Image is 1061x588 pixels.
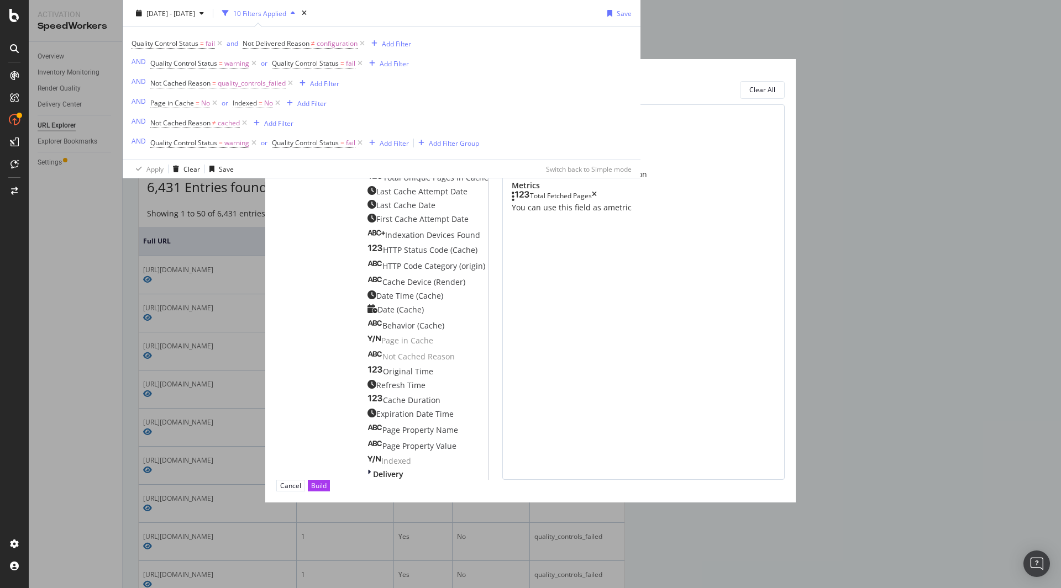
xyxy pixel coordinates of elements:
[346,56,355,71] span: fail
[512,114,775,125] div: Dimensions
[340,138,344,147] span: =
[383,245,477,255] span: HTTP Status Code (Cache)
[382,425,458,435] span: Page Property Name
[382,441,456,451] span: Page Property Value
[376,380,426,390] span: Refresh Time
[373,469,403,479] span: Delivery
[150,59,217,68] span: Quality Control Status
[592,191,597,202] div: times
[264,118,293,128] div: Add Filter
[512,125,775,136] div: Full URLtimes
[218,76,286,91] span: quality_controls_failed
[146,164,164,173] div: Apply
[376,186,468,197] span: Last Cache Attempt Date
[382,39,411,48] div: Add Filter
[212,118,216,128] span: ≠
[150,98,194,108] span: Page in Cache
[311,481,327,490] div: Build
[512,158,775,169] div: Not Cached Reasontimes
[311,39,315,48] span: ≠
[382,261,485,271] span: HTTP Code Category (origin)
[276,480,305,491] button: Cancel
[377,304,424,315] span: Date (Cache)
[376,409,454,419] span: Expiration Date Time
[380,138,409,147] div: Add Filter
[429,138,479,147] div: Add Filter Group
[1023,550,1050,577] div: Open Intercom Messenger
[265,59,796,502] div: modal
[259,98,262,108] span: =
[233,98,257,108] span: Indexed
[183,164,200,173] div: Clear
[512,147,775,158] div: Page in Cachetimes
[297,98,327,108] div: Add Filter
[512,136,775,147] div: Indexedtimes
[317,36,358,51] span: configuration
[261,138,267,147] div: or
[132,57,146,66] div: AND
[383,366,433,377] span: Original Time
[300,8,309,19] div: times
[224,56,249,71] span: warning
[132,39,198,48] span: Quality Control Status
[222,98,228,108] div: or
[264,96,273,111] span: No
[150,118,211,128] span: Not Cached Reason
[512,169,775,180] div: You can use this field as a dimension
[272,59,339,68] span: Quality Control Status
[376,290,443,301] span: Date Time (Cache)
[272,138,339,147] span: Quality Control Status
[196,98,199,108] span: =
[201,96,210,111] span: No
[749,85,775,94] div: Clear All
[381,335,433,346] span: Page in Cache
[233,8,286,18] div: 10 Filters Applied
[376,200,435,210] span: Last Cache Date
[376,214,469,224] span: First Cache Attempt Date
[310,78,339,88] div: Add Filter
[546,164,632,173] div: Switch back to Simple mode
[132,116,146,126] div: AND
[740,81,785,99] button: Clear All
[346,135,355,151] span: fail
[512,180,775,191] div: Metrics
[219,59,223,68] span: =
[243,39,309,48] span: Not Delivered Reason
[150,138,217,147] span: Quality Control Status
[382,351,455,362] span: Not Cached Reason
[150,78,211,88] span: Not Cached Reason
[383,395,440,405] span: Cache Duration
[512,202,775,213] div: You can use this field as a metric
[132,77,146,86] div: AND
[383,172,489,183] span: Total Unique Pages in Cache
[146,8,195,18] span: [DATE] - [DATE]
[382,277,465,287] span: Cache Device (Render)
[212,78,216,88] span: =
[617,8,632,18] div: Save
[280,481,301,490] div: Cancel
[308,480,330,491] button: Build
[200,39,204,48] span: =
[381,455,411,466] span: Indexed
[261,59,267,68] div: or
[206,36,215,51] span: fail
[132,97,146,106] div: AND
[227,39,238,48] div: and
[340,59,344,68] span: =
[512,191,775,202] div: Total Fetched Pagestimes
[219,164,234,173] div: Save
[218,115,240,131] span: cached
[224,135,249,151] span: warning
[132,136,146,146] div: AND
[385,230,480,240] span: Indexation Devices Found
[382,320,444,331] span: Behavior (Cache)
[530,191,592,202] div: Total Fetched Pages
[219,138,223,147] span: =
[380,59,409,68] div: Add Filter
